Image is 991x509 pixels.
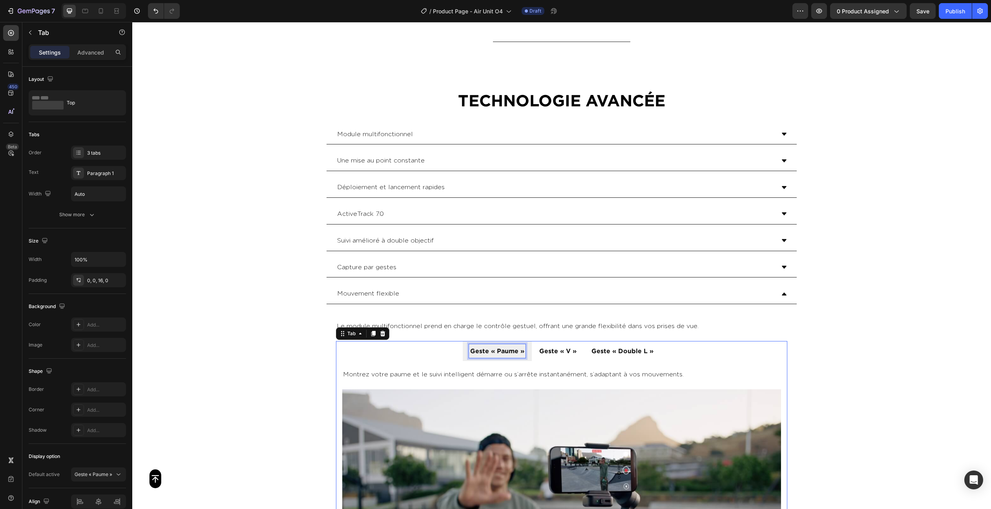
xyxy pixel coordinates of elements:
div: Rich Text Editor. Editing area: main [337,322,393,336]
div: Background [29,301,67,312]
div: Width [29,189,53,199]
p: Geste « Paume » [338,323,392,335]
div: Add... [87,407,124,414]
div: Top [67,94,115,112]
div: Tabs [29,131,39,138]
span: 0 product assigned [837,7,889,15]
input: Auto [71,252,126,266]
p: Settings [39,48,61,57]
button: Geste « Paume » [71,467,126,482]
div: Tab [214,308,225,315]
span: Save [916,8,929,15]
button: 7 [3,3,58,19]
div: Rich Text Editor. Editing area: main [204,159,314,172]
div: Undo/Redo [148,3,180,19]
iframe: Design area [132,22,991,509]
div: Width [29,256,42,263]
div: Shape [29,366,54,377]
div: Rich Text Editor. Editing area: main [204,212,303,226]
div: Order [29,149,42,156]
input: Auto [71,187,126,201]
p: Module multifonctionnel [205,107,281,118]
div: Layout [29,74,55,85]
div: Show more [59,211,96,219]
div: Beta [6,144,19,150]
button: Save [910,3,936,19]
div: Rich Text Editor. Editing area: main [458,322,522,336]
div: Add... [87,427,124,434]
span: / [429,7,431,15]
div: Paragraph 1 [87,170,124,177]
button: Show more [29,208,126,222]
p: 7 [51,6,55,16]
p: Geste « Paume » [75,471,112,478]
p: Geste « Double L » [459,323,521,335]
div: Display option [29,453,60,460]
span: Draft [529,7,541,15]
div: Publish [945,7,965,15]
div: Add... [87,321,124,328]
div: 3 tabs [87,150,124,157]
span: Product Page - Air Unit O4 [433,7,503,15]
p: Déploiement et lancement rapides [205,160,312,171]
p: ActiveTrack 7.0 [205,186,252,198]
h2: Technologie avancée [194,67,665,89]
div: Image [29,341,42,348]
div: Rich Text Editor. Editing area: main [406,322,445,336]
div: Text [29,169,38,176]
div: 450 [7,84,19,90]
div: Border [29,386,44,393]
div: Padding [29,277,47,284]
p: Tab [38,28,105,37]
p: Mouvement flexible [205,266,267,277]
div: Shadow [29,427,47,434]
div: Add... [87,386,124,393]
p: Advanced [77,48,104,57]
div: Rich Text Editor. Editing area: main [204,185,253,199]
p: Une mise au point constante [205,133,292,144]
button: Publish [939,3,972,19]
div: Corner [29,406,44,413]
p: Le module multifonctionnel prend en charge le contrôle gestuel, offrant une grande flexibilité da... [204,298,654,310]
div: Rich Text Editor. Editing area: main [204,265,268,279]
div: Color [29,321,41,328]
p: Montrez votre paume et le suivi intelligent démarre ou s’arrête instantanément, s’adaptant à vos ... [211,346,648,359]
p: Geste « V » [407,323,444,335]
div: Open Intercom Messenger [964,471,983,489]
div: Size [29,236,49,246]
div: 0, 0, 16, 0 [87,277,124,284]
div: Rich Text Editor. Editing area: main [204,132,294,146]
div: Default active [29,471,60,478]
p: Capture par gestes [205,240,264,251]
p: Suivi amélioré à double objectif [205,213,301,224]
button: 0 product assigned [830,3,907,19]
div: Rich Text Editor. Editing area: main [204,239,265,252]
div: Rich Text Editor. Editing area: main [204,106,282,119]
div: Align [29,496,51,507]
div: Add... [87,342,124,349]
